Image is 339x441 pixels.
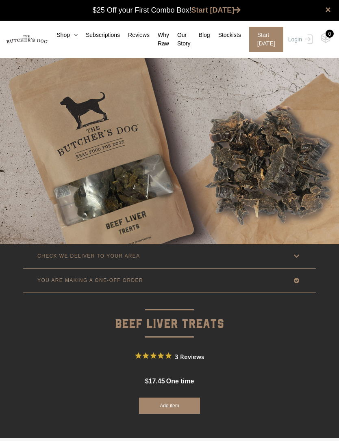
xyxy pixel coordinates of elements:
p: Beef Liver Treats [23,293,316,334]
img: TBD_Cart-Empty.png [321,32,331,43]
a: Why Raw [150,31,169,48]
a: Stockists [210,31,241,39]
a: Login [286,27,313,52]
button: Rated 5 out of 5 stars from 3 reviews. Jump to reviews. [135,350,204,362]
a: Reviews [120,31,150,39]
span: 17.45 [149,378,165,385]
a: YOU ARE MAKING A ONE-OFF ORDER [23,269,316,293]
p: CHECK WE DELIVER TO YOUR AREA [37,253,140,259]
a: close [325,5,331,15]
a: Start [DATE] [191,6,241,14]
span: Start [DATE] [249,27,283,52]
div: 0 [326,30,334,38]
a: Shop [48,31,78,39]
button: Add item [139,398,200,414]
span: 3 Reviews [175,350,204,362]
span: one time [166,378,194,385]
span: $ [145,378,149,385]
a: Our Story [169,31,191,48]
a: CHECK WE DELIVER TO YOUR AREA [23,244,316,268]
p: YOU ARE MAKING A ONE-OFF ORDER [37,278,143,283]
a: Start [DATE] [241,27,286,52]
a: Blog [191,31,210,39]
a: Subscriptions [78,31,120,39]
